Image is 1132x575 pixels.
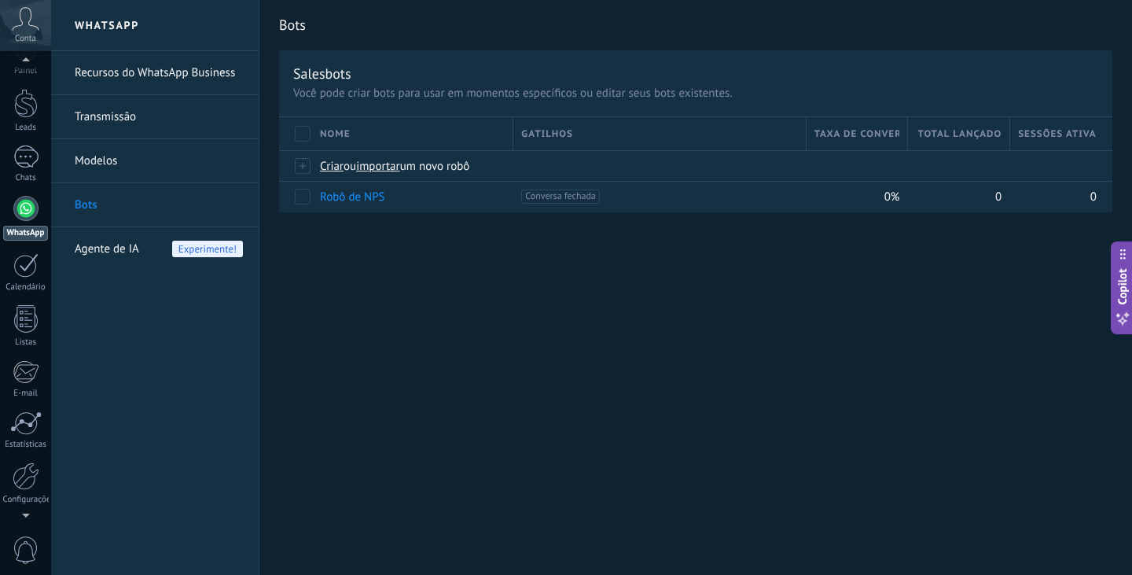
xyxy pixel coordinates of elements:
[918,127,1002,142] span: Total lançado
[814,127,900,142] span: Taxa de conversão
[807,182,901,212] div: 0%
[75,227,243,271] a: Agente de IAExperimente!
[51,51,259,95] li: Recursos do WhatsApp Business
[908,151,1002,181] div: Bots
[344,159,356,174] span: ou
[3,389,49,399] div: E-mail
[521,190,599,204] span: Conversa fechada
[400,159,470,174] span: um novo robô
[75,51,243,95] a: Recursos do WhatsApp Business
[1018,127,1097,142] span: Sessões ativas
[75,183,243,227] a: Bots
[15,34,36,44] span: Conta
[908,182,1002,212] div: 0
[521,127,573,142] span: Gatilhos
[1010,151,1097,181] div: Bots
[293,65,351,83] div: Salesbots
[3,440,49,450] div: Estatísticas
[3,123,49,133] div: Leads
[3,282,49,293] div: Calendário
[75,95,243,139] a: Transmissão
[75,227,139,271] span: Agente de IA
[356,159,400,174] span: importar
[320,159,344,174] span: Criar
[51,227,259,271] li: Agente de IA
[884,190,900,205] span: 0%
[3,337,49,348] div: Listas
[995,190,1002,205] span: 0
[320,127,351,142] span: Nome
[3,226,48,241] div: WhatsApp
[172,241,243,257] span: Experimente!
[3,495,49,505] div: Configurações
[279,9,1112,41] h2: Bots
[51,95,259,139] li: Transmissão
[320,190,385,205] a: Robô de NPS
[1010,182,1097,212] div: 0
[1090,190,1097,205] span: 0
[51,183,259,227] li: Bots
[75,139,243,183] a: Modelos
[1115,268,1130,304] span: Copilot
[3,173,49,183] div: Chats
[293,86,1098,101] p: Você pode criar bots para usar em momentos específicos ou editar seus bots existentes.
[51,139,259,183] li: Modelos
